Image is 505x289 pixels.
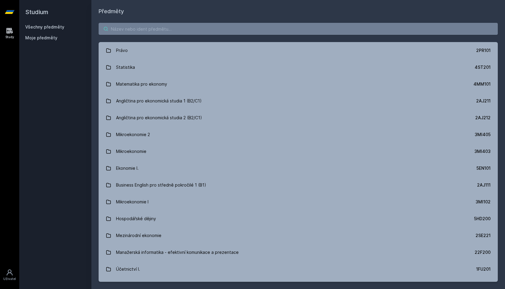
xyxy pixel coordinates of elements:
div: Ekonomie I. [116,162,139,174]
div: 5EN101 [476,165,491,171]
a: Mezinárodní ekonomie 2SE221 [99,227,498,244]
div: Mikroekonomie I [116,196,148,208]
div: Hospodářské dějiny [116,213,156,225]
div: 2PR101 [476,47,491,53]
a: Angličtina pro ekonomická studia 1 (B2/C1) 2AJ211 [99,93,498,109]
div: Business English pro středně pokročilé 1 (B1) [116,179,206,191]
div: 3MI102 [476,199,491,205]
a: Ekonomie I. 5EN101 [99,160,498,177]
div: Study [5,35,14,39]
div: 2AJ212 [475,115,491,121]
div: Uživatel [3,277,16,281]
h1: Předměty [99,7,498,16]
a: Mikroekonomie 3MI403 [99,143,498,160]
span: Moje předměty [25,35,57,41]
a: Study [1,24,18,42]
div: 3MI405 [475,132,491,138]
a: Právo 2PR101 [99,42,498,59]
a: Angličtina pro ekonomická studia 2 (B2/C1) 2AJ212 [99,109,498,126]
div: Právo [116,44,128,56]
a: Matematika pro ekonomy 4MM101 [99,76,498,93]
div: Mikroekonomie [116,145,146,157]
div: 1FU201 [476,266,491,272]
a: Statistika 4ST201 [99,59,498,76]
div: 2SE221 [476,233,491,239]
a: Všechny předměty [25,24,64,29]
input: Název nebo ident předmětu… [99,23,498,35]
div: 5HD200 [474,216,491,222]
div: 4ST201 [475,64,491,70]
div: Manažerská informatika - efektivní komunikace a prezentace [116,246,239,258]
a: Uživatel [1,266,18,284]
div: Matematika pro ekonomy [116,78,167,90]
div: 3MI403 [474,148,491,154]
div: 2AJ111 [477,182,491,188]
a: Manažerská informatika - efektivní komunikace a prezentace 22F200 [99,244,498,261]
div: Angličtina pro ekonomická studia 2 (B2/C1) [116,112,202,124]
div: Angličtina pro ekonomická studia 1 (B2/C1) [116,95,202,107]
div: 4MM101 [473,81,491,87]
div: 22F200 [475,249,491,255]
div: 2AJ211 [476,98,491,104]
div: Mezinárodní ekonomie [116,230,161,242]
div: Statistika [116,61,135,73]
a: Mikroekonomie I 3MI102 [99,193,498,210]
a: Mikroekonomie 2 3MI405 [99,126,498,143]
div: Účetnictví I. [116,263,140,275]
a: Hospodářské dějiny 5HD200 [99,210,498,227]
a: Business English pro středně pokročilé 1 (B1) 2AJ111 [99,177,498,193]
a: Účetnictví I. 1FU201 [99,261,498,278]
div: Mikroekonomie 2 [116,129,150,141]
